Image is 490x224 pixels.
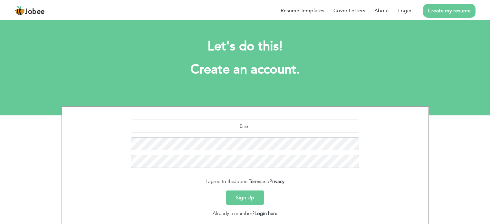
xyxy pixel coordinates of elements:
[423,4,476,18] a: Create my resume
[67,210,424,217] div: Already a member?
[14,5,45,16] a: Jobee
[71,38,419,55] h2: Let's do this!
[67,178,424,185] div: I agree to the and
[281,7,324,15] a: Resume Templates
[234,178,247,185] span: Jobee
[226,190,264,205] button: Sign Up
[131,120,359,132] input: Email
[374,7,389,15] a: About
[269,178,284,185] a: Privacy
[333,7,365,15] a: Cover Letters
[25,8,45,15] span: Jobee
[398,7,411,15] a: Login
[255,210,277,217] a: Login here
[249,178,261,185] a: Terms
[71,61,419,78] h1: Create an account.
[14,5,25,16] img: jobee.io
